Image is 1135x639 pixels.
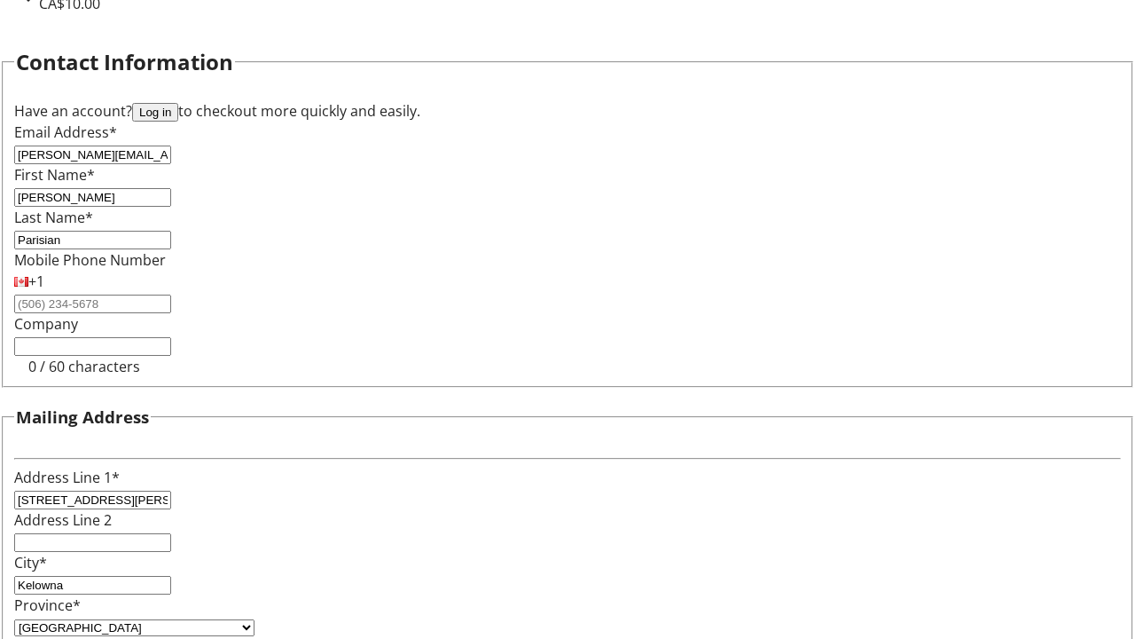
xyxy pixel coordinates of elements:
input: City [14,576,171,595]
h2: Contact Information [16,46,233,78]
label: City* [14,553,47,572]
label: Address Line 2 [14,510,112,530]
tr-character-limit: 0 / 60 characters [28,357,140,376]
h3: Mailing Address [16,405,149,430]
label: Email Address* [14,122,117,142]
label: Address Line 1* [14,468,120,487]
label: Company [14,314,78,334]
button: Log in [132,103,178,122]
input: Address [14,491,171,509]
label: First Name* [14,165,95,185]
label: Mobile Phone Number [14,250,166,270]
div: Have an account? to checkout more quickly and easily. [14,100,1121,122]
label: Last Name* [14,208,93,227]
input: (506) 234-5678 [14,295,171,313]
label: Province* [14,596,81,615]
